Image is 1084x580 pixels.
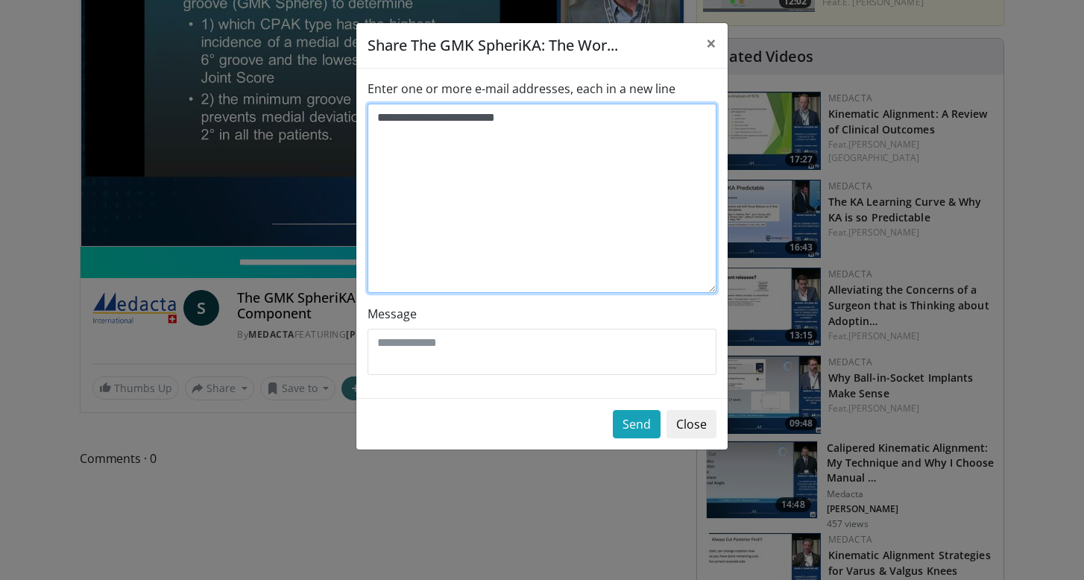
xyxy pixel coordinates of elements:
[368,80,675,98] label: Enter one or more e-mail addresses, each in a new line
[667,410,716,438] button: Close
[368,34,618,57] h5: Share The GMK SpheriKA: The Wor...
[613,410,661,438] button: Send
[368,305,417,323] label: Message
[706,31,716,55] span: ×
